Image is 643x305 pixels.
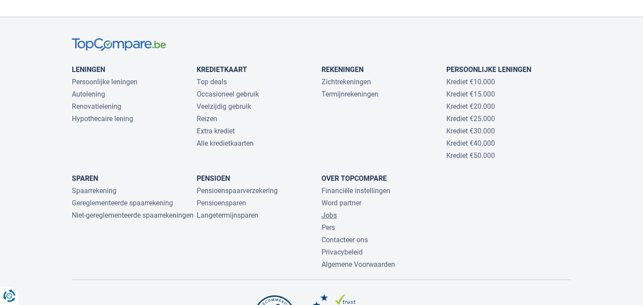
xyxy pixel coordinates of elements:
a: Spaarrekening [72,187,117,195]
a: Krediet €50.000 [446,151,495,160]
a: Alle kredietkaarten [197,139,254,147]
a: Contacteer ons [321,236,368,244]
a: Pensioensparen [197,199,246,207]
a: Top deals [197,78,227,86]
a: Kredietkaart [197,65,247,74]
a: Jobs [321,211,337,219]
a: Leningen [72,65,105,74]
a: Privacybeleid [321,248,363,256]
a: Niet-gereglementeerde spaarrekeningen [72,211,194,219]
a: Persoonlijke leningen [446,65,531,74]
a: Pensioen [197,174,230,183]
a: Pensioenspaarverzekering [197,187,278,195]
a: Zichtrekeningen [321,78,371,86]
a: Krediet €15.000 [446,90,495,98]
a: Occasioneel gebruik [197,90,259,98]
a: Word partner [321,199,361,207]
a: Langetermijnsparen [197,211,258,219]
a: Hypothecaire lening [72,115,133,123]
a: Krediet €25.000 [446,115,495,123]
a: Krediet €10.000 [446,78,495,86]
a: Sparen [72,174,98,183]
a: Persoonlijke leningen [72,78,138,86]
a: Renovatielening [72,102,121,111]
img: TopCompare [72,38,166,52]
a: Over TopCompare [321,174,387,183]
a: Veelzijdig gebruik [197,102,251,111]
a: Krediet €20.000 [446,102,495,111]
a: Termijnrekeningen [321,90,378,98]
a: Reizen [197,115,217,123]
a: Algemene Voorwaarden [321,260,395,269]
a: Krediet €40.000 [446,139,495,147]
a: Gereglementeerde spaarrekening [72,199,173,207]
a: Krediet €30.000 [446,127,495,135]
a: Pers [321,223,335,232]
a: Financiële instellingen [321,187,390,195]
a: Rekeningen [321,65,364,74]
a: Autolening [72,90,105,98]
a: Extra krediet [197,127,235,135]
